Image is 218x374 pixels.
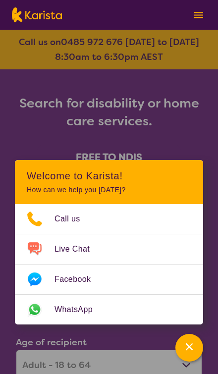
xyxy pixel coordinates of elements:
[54,272,103,287] span: Facebook
[51,151,168,189] b: FREE TO NDIS PARTICIPANTS AND HCP RECIPIENTS
[54,212,92,226] span: Call us
[54,242,102,257] span: Live Chat
[175,334,203,362] button: Channel Menu
[27,170,191,182] h2: Welcome to Karista!
[16,336,87,348] label: Age of recipient
[15,295,203,324] a: Web link opens in a new tab.
[16,94,202,130] h1: Search for disability or home care services.
[12,7,62,22] img: Karista logo
[61,36,123,48] a: 0485 972 676
[15,160,203,324] div: Channel Menu
[19,36,199,63] b: Call us on [DATE] to [DATE] 8:30am to 6:30pm AEST
[15,204,203,324] ul: Choose channel
[54,302,105,317] span: WhatsApp
[27,186,191,194] p: How can we help you [DATE]?
[194,12,203,18] img: menu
